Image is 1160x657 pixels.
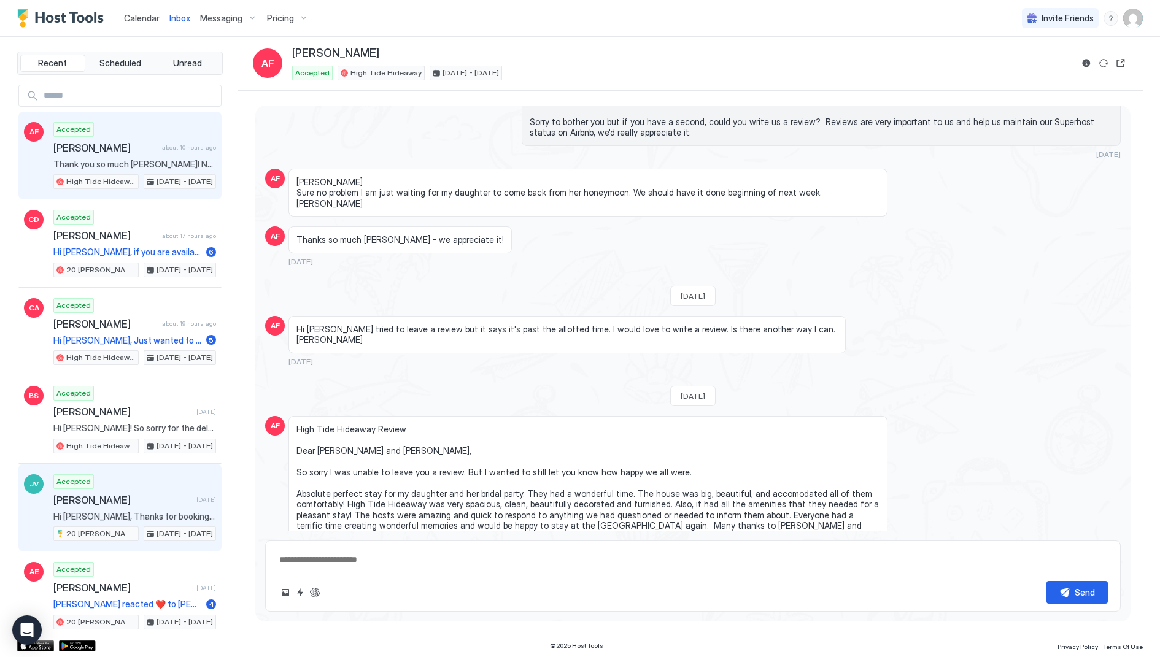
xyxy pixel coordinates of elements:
[53,229,157,242] span: [PERSON_NAME]
[53,599,201,610] span: [PERSON_NAME] reacted ❤️ to [PERSON_NAME]’s message "Hi [PERSON_NAME] - thank you so much for the...
[169,12,190,25] a: Inbox
[157,528,213,539] span: [DATE] - [DATE]
[1075,586,1095,599] div: Send
[53,318,157,330] span: [PERSON_NAME]
[162,144,216,152] span: about 10 hours ago
[196,496,216,504] span: [DATE]
[296,324,838,345] span: Hi [PERSON_NAME] tried to leave a review but it says it's past the allotted time. I would love to...
[267,13,294,24] span: Pricing
[88,55,153,72] button: Scheduled
[157,264,213,275] span: [DATE] - [DATE]
[29,390,39,401] span: BS
[17,9,109,28] a: Host Tools Logo
[39,85,221,106] input: Input Field
[99,58,141,69] span: Scheduled
[307,585,322,600] button: ChatGPT Auto Reply
[157,176,213,187] span: [DATE] - [DATE]
[56,388,91,399] span: Accepted
[209,336,214,345] span: 5
[1058,643,1098,650] span: Privacy Policy
[157,617,213,628] span: [DATE] - [DATE]
[17,52,223,75] div: tab-group
[56,300,91,311] span: Accepted
[53,142,157,154] span: [PERSON_NAME]
[53,159,216,170] span: Thank you so much [PERSON_NAME]! No worries and we really appreciate it!!!!
[173,58,202,69] span: Unread
[53,511,216,522] span: Hi [PERSON_NAME], Thanks for booking our place. I'll send you more details including check-in ins...
[681,291,705,301] span: [DATE]
[66,352,136,363] span: High Tide Hideaway
[29,566,39,577] span: AE
[66,440,136,451] span: High Tide Hideaway
[288,257,313,266] span: [DATE]
[56,212,91,223] span: Accepted
[53,582,191,594] span: [PERSON_NAME]
[1113,56,1128,71] button: Open reservation
[1046,581,1108,604] button: Send
[295,67,330,79] span: Accepted
[292,47,379,61] span: [PERSON_NAME]
[350,67,422,79] span: High Tide Hideaway
[271,320,280,331] span: AF
[296,234,504,245] span: Thanks so much [PERSON_NAME] - we appreciate it!
[59,640,96,651] a: Google Play Store
[56,476,91,487] span: Accepted
[1096,150,1121,159] span: [DATE]
[66,617,136,628] span: 20 [PERSON_NAME]
[66,528,136,539] span: 20 [PERSON_NAME]
[1058,639,1098,652] a: Privacy Policy
[271,231,280,242] span: AF
[12,615,42,645] div: Open Intercom Messenger
[278,585,293,600] button: Upload image
[296,177,880,209] span: [PERSON_NAME] Sure no problem I am just waiting for my daughter to come back from her honeymoon. ...
[53,405,191,418] span: [PERSON_NAME]
[296,424,880,542] span: High Tide Hideaway Review Dear [PERSON_NAME] and [PERSON_NAME], So sorry I was unable to leave yo...
[38,58,67,69] span: Recent
[169,13,190,23] span: Inbox
[209,247,214,256] span: 6
[162,232,216,240] span: about 17 hours ago
[56,564,91,575] span: Accepted
[200,13,242,24] span: Messaging
[124,12,160,25] a: Calendar
[155,55,220,72] button: Unread
[53,335,201,346] span: Hi [PERSON_NAME], Just wanted to touch base and give you some more information about your stay. Y...
[1042,13,1094,24] span: Invite Friends
[1104,11,1118,26] div: menu
[293,585,307,600] button: Quick reply
[196,408,216,416] span: [DATE]
[124,13,160,23] span: Calendar
[66,264,136,275] span: 20 [PERSON_NAME]
[17,640,54,651] a: App Store
[53,494,191,506] span: [PERSON_NAME]
[1103,639,1143,652] a: Terms Of Use
[271,420,280,431] span: AF
[162,320,216,328] span: about 19 hours ago
[157,440,213,451] span: [DATE] - [DATE]
[196,584,216,592] span: [DATE]
[288,357,313,366] span: [DATE]
[20,55,85,72] button: Recent
[53,423,216,434] span: Hi [PERSON_NAME]! So sorry for the delayed response, it's been a hectic end of summer with school...
[29,478,39,490] span: JV
[1096,56,1111,71] button: Sync reservation
[157,352,213,363] span: [DATE] - [DATE]
[66,176,136,187] span: High Tide Hideaway
[443,67,499,79] span: [DATE] - [DATE]
[56,124,91,135] span: Accepted
[28,214,39,225] span: CD
[681,391,705,401] span: [DATE]
[209,599,214,609] span: 4
[29,126,39,137] span: AF
[1123,9,1143,28] div: User profile
[530,95,1113,138] span: Hi [PERSON_NAME], Sorry to bother you but if you have a second, could you write us a review? Revi...
[261,56,274,71] span: AF
[53,247,201,258] span: Hi [PERSON_NAME], if you are available could you please give me a call? [PHONE_NUMBER] [PERSON_NAME]
[1079,56,1094,71] button: Reservation information
[29,302,39,313] span: CA
[550,642,603,650] span: © 2025 Host Tools
[1103,643,1143,650] span: Terms Of Use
